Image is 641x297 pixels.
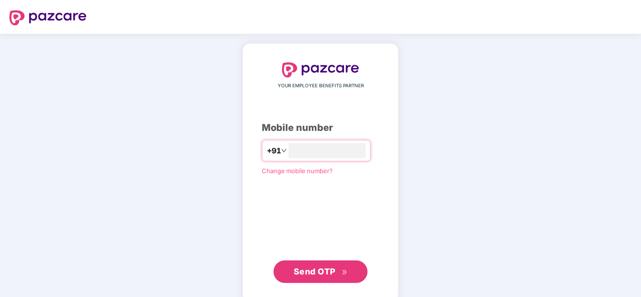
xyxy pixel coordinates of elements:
img: logo [282,62,359,77]
img: logo [9,10,86,25]
a: Change mobile number? [262,167,333,175]
span: YOUR EMPLOYEE BENEFITS PARTNER [278,82,364,90]
span: Send OTP [294,267,336,276]
span: double-right [342,269,348,275]
span: down [281,148,287,153]
span: +91 [267,145,281,157]
div: Mobile number [262,121,379,135]
button: Send OTPdouble-right [274,260,367,283]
